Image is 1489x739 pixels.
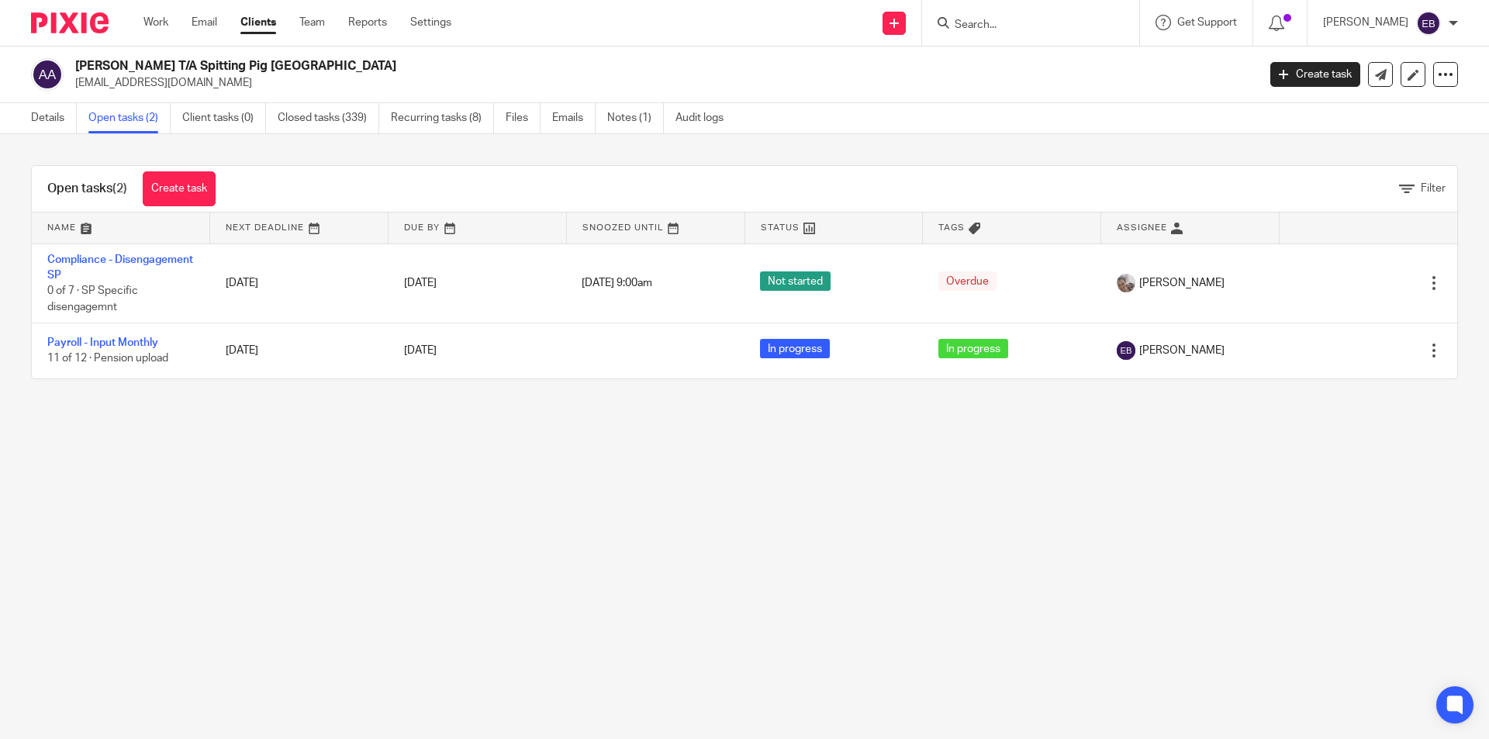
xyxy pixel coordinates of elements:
[348,15,387,30] a: Reports
[47,181,127,197] h1: Open tasks
[1177,17,1237,28] span: Get Support
[75,58,1013,74] h2: [PERSON_NAME] T/A Spitting Pig [GEOGRAPHIC_DATA]
[299,15,325,30] a: Team
[182,103,266,133] a: Client tasks (0)
[404,345,437,356] span: [DATE]
[47,254,193,281] a: Compliance - Disengagement SP
[938,339,1008,358] span: In progress
[278,103,379,133] a: Closed tasks (339)
[1416,11,1441,36] img: svg%3E
[410,15,451,30] a: Settings
[1421,183,1446,194] span: Filter
[761,223,800,232] span: Status
[938,223,965,232] span: Tags
[607,103,664,133] a: Notes (1)
[210,243,389,323] td: [DATE]
[143,15,168,30] a: Work
[552,103,596,133] a: Emails
[675,103,735,133] a: Audit logs
[953,19,1093,33] input: Search
[404,278,437,288] span: [DATE]
[1117,274,1135,292] img: me.jpg
[760,339,830,358] span: In progress
[47,337,158,348] a: Payroll - Input Monthly
[938,271,997,291] span: Overdue
[31,12,109,33] img: Pixie
[75,75,1247,91] p: [EMAIL_ADDRESS][DOMAIN_NAME]
[192,15,217,30] a: Email
[582,223,664,232] span: Snoozed Until
[1139,275,1225,291] span: [PERSON_NAME]
[1117,341,1135,360] img: svg%3E
[240,15,276,30] a: Clients
[47,285,138,313] span: 0 of 7 · SP Specific disengagemnt
[143,171,216,206] a: Create task
[1323,15,1408,30] p: [PERSON_NAME]
[582,278,652,288] span: [DATE] 9:00am
[47,354,168,364] span: 11 of 12 · Pension upload
[210,323,389,378] td: [DATE]
[112,182,127,195] span: (2)
[391,103,494,133] a: Recurring tasks (8)
[506,103,541,133] a: Files
[1270,62,1360,87] a: Create task
[88,103,171,133] a: Open tasks (2)
[31,103,77,133] a: Details
[760,271,831,291] span: Not started
[1139,343,1225,358] span: [PERSON_NAME]
[31,58,64,91] img: svg%3E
